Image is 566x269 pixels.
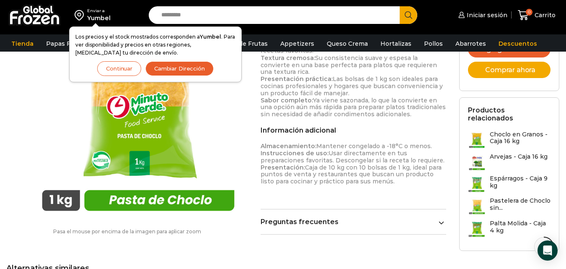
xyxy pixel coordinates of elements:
button: Cambiar Dirección [145,61,214,76]
a: Tienda [7,36,38,52]
span: Iniciar sesión [465,11,507,19]
div: Open Intercom Messenger [538,240,558,261]
strong: Sabor completo: [261,97,313,104]
a: Descuentos [494,36,541,52]
button: Search button [400,6,417,24]
h3: Espárragos - Caja 9 kg [490,175,551,189]
a: Choclo en Granos - Caja 16 kg [468,131,551,149]
div: Yumbel [87,14,111,22]
h2: Información adicional [261,126,446,134]
h2: Productos relacionados [468,106,551,122]
a: Pastelera de Choclo sin... [468,197,551,215]
a: Palta Molida - Caja 4 kg [468,220,551,238]
a: 0 Carrito [516,5,558,25]
a: Papas Fritas [42,36,88,52]
a: Abarrotes [451,36,490,52]
strong: Instrucciones de uso: [261,149,328,157]
a: Appetizers [276,36,318,52]
h3: Pastelera de Choclo sin... [490,197,551,212]
button: Comprar ahora [468,62,551,78]
p: Al estar condimentada, la pasta de choclo ahorra tiempo en la cocina y está lista para ser usada ... [261,33,446,118]
a: Iniciar sesión [456,7,507,24]
h3: Arvejas - Caja 16 kg [490,153,548,160]
p: Pasa el mouse por encima de la imagen para aplicar zoom [6,229,248,235]
strong: Textura cremosa: [261,54,315,62]
strong: Yumbel [200,34,221,40]
h3: Choclo en Granos - Caja 16 kg [490,131,551,145]
a: Queso Crema [323,36,372,52]
a: Pulpa de Frutas [215,36,272,52]
p: Mantener congelado a -18°C o menos. Usar directamente en tus preparaciones favoritas. Descongelar... [261,143,446,185]
p: Los precios y el stock mostrados corresponden a . Para ver disponibilidad y precios en otras regi... [75,33,235,57]
button: Continuar [97,61,141,76]
strong: Almacenamiento: [261,142,316,150]
a: Arvejas - Caja 16 kg [468,153,548,171]
span: Carrito [532,11,556,19]
a: Pollos [420,36,447,52]
span: 0 [526,9,532,16]
h3: Palta Molida - Caja 4 kg [490,220,551,234]
a: Espárragos - Caja 9 kg [468,175,551,193]
a: Preguntas frecuentes [261,218,446,226]
div: Enviar a [87,8,111,14]
strong: Presentación: [261,164,305,171]
a: Hortalizas [376,36,416,52]
strong: Presentación práctica: [261,75,333,83]
img: address-field-icon.svg [75,8,87,22]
